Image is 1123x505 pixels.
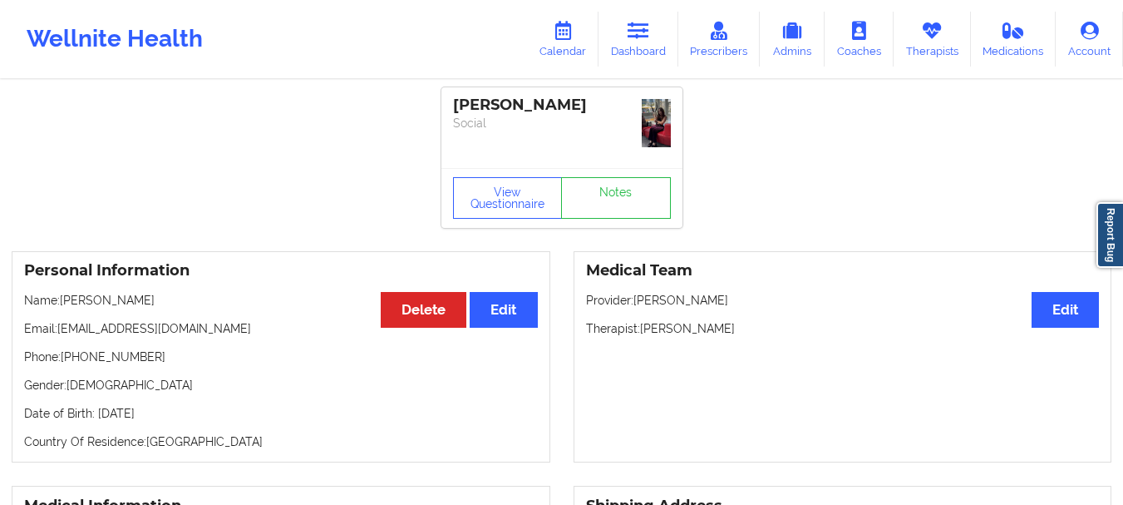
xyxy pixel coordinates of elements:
button: Edit [470,292,537,328]
button: View Questionnaire [453,177,563,219]
a: Medications [971,12,1057,67]
div: [PERSON_NAME] [453,96,671,115]
a: Notes [561,177,671,219]
h3: Medical Team [586,261,1100,280]
a: Admins [760,12,825,67]
p: Therapist: [PERSON_NAME] [586,320,1100,337]
a: Prescribers [678,12,761,67]
p: Date of Birth: [DATE] [24,405,538,422]
img: 878550a3-27d0-4f8c-8773-67a2672d3402_2a30e30d-62a4-4099-aa05-24d1a1861b60F60EB9F5-3D94-4E44-A1B4-... [642,99,671,147]
p: Country Of Residence: [GEOGRAPHIC_DATA] [24,433,538,450]
a: Dashboard [598,12,678,67]
a: Coaches [825,12,894,67]
button: Delete [381,292,466,328]
p: Gender: [DEMOGRAPHIC_DATA] [24,377,538,394]
p: Provider: [PERSON_NAME] [586,292,1100,309]
a: Calendar [527,12,598,67]
p: Phone: [PHONE_NUMBER] [24,349,538,365]
p: Social [453,115,671,131]
a: Therapists [894,12,971,67]
p: Name: [PERSON_NAME] [24,292,538,309]
button: Edit [1032,292,1099,328]
p: Email: [EMAIL_ADDRESS][DOMAIN_NAME] [24,320,538,337]
h3: Personal Information [24,261,538,280]
a: Report Bug [1096,202,1123,268]
a: Account [1056,12,1123,67]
